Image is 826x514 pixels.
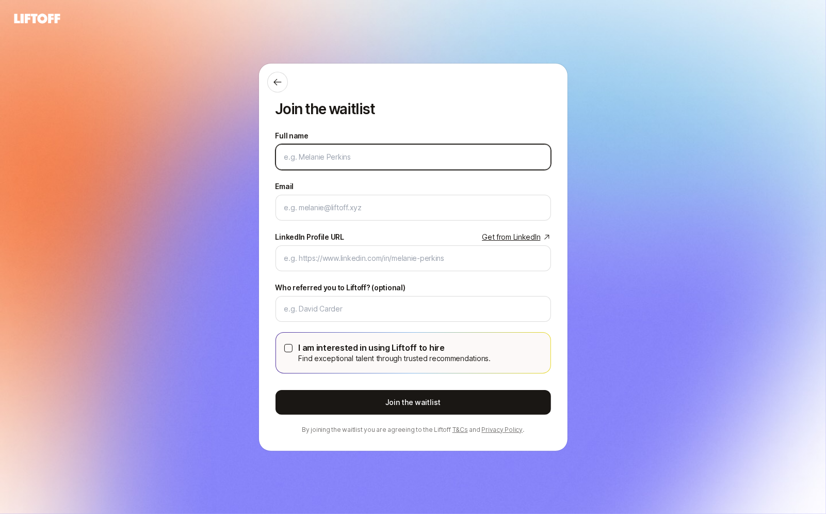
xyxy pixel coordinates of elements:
[284,344,293,352] button: I am interested in using Liftoff to hireFind exceptional talent through trusted recommendations.
[276,180,294,193] label: Email
[482,231,550,243] a: Get from LinkedIn
[299,341,491,354] p: I am interested in using Liftoff to hire
[284,252,542,264] input: e.g. https://www.linkedin.com/in/melanie-perkins
[276,390,551,415] button: Join the waitlist
[482,426,523,433] a: Privacy Policy
[276,231,344,243] div: LinkedIn Profile URL
[299,352,491,365] p: Find exceptional talent through trusted recommendations.
[284,201,542,214] input: e.g. melanie@liftoff.xyz
[284,303,542,315] input: e.g. David Carder
[452,426,468,433] a: T&Cs
[276,282,406,294] label: Who referred you to Liftoff? (optional)
[284,151,542,163] input: e.g. Melanie Perkins
[276,101,551,117] p: Join the waitlist
[276,425,551,434] p: By joining the waitlist you are agreeing to the Liftoff and .
[276,130,309,142] label: Full name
